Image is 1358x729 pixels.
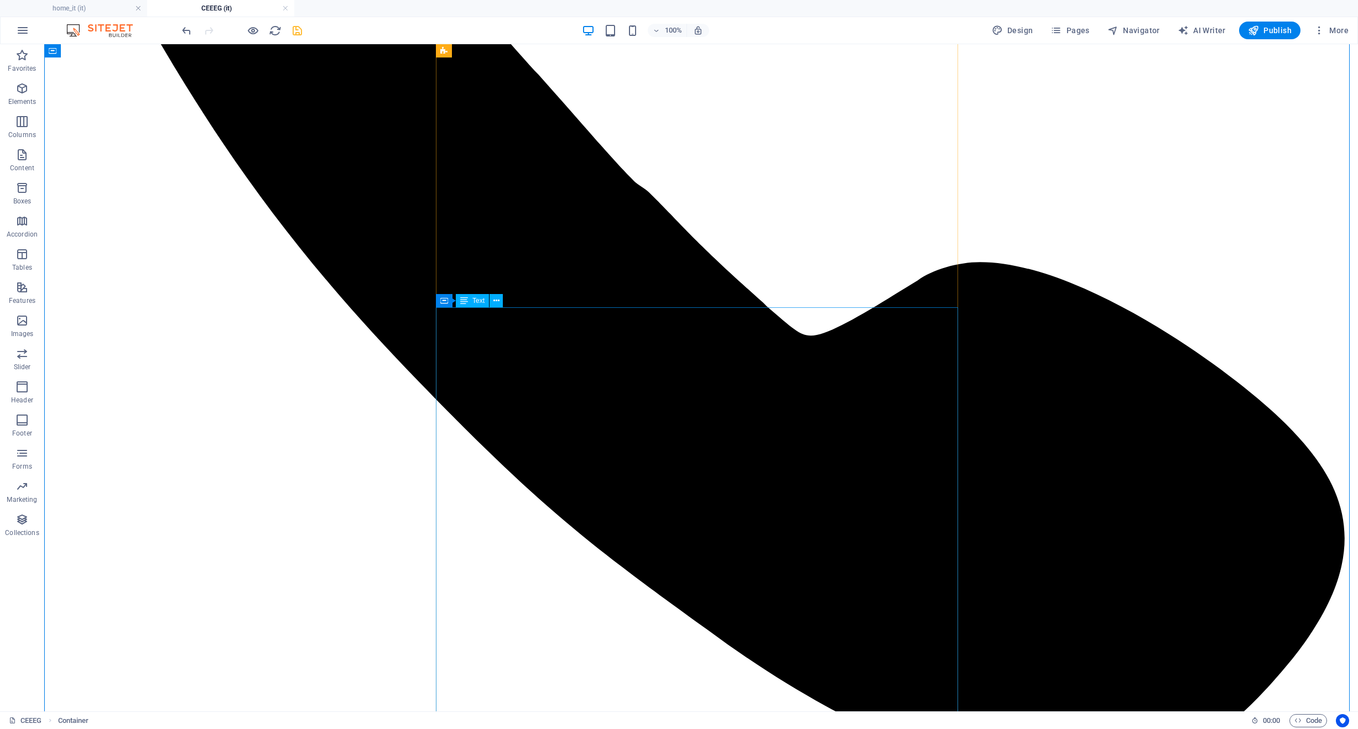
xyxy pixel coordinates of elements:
[1239,22,1300,39] button: Publish
[1289,714,1327,727] button: Code
[7,495,37,504] p: Marketing
[12,429,32,438] p: Footer
[13,197,32,206] p: Boxes
[1294,714,1322,727] span: Code
[147,2,294,14] h4: CEEEG (it)
[268,24,282,37] button: reload
[1248,25,1292,36] span: Publish
[472,297,485,304] span: Text
[1336,714,1349,727] button: Usercentrics
[7,230,38,239] p: Accordion
[1107,25,1160,36] span: Navigator
[1050,25,1089,36] span: Pages
[9,714,42,727] a: Click to cancel selection. Double-click to open Pages
[1178,25,1226,36] span: AI Writer
[992,25,1033,36] span: Design
[14,363,31,371] p: Slider
[1309,22,1353,39] button: More
[180,24,193,37] i: Undo: Change text (Ctrl+Z)
[10,164,34,172] p: Content
[1314,25,1349,36] span: More
[1046,22,1094,39] button: Pages
[1251,714,1281,727] h6: Session time
[11,396,33,405] p: Header
[1173,22,1230,39] button: AI Writer
[8,97,37,106] p: Elements
[5,528,39,537] p: Collections
[1263,714,1280,727] span: 00 00
[1103,22,1164,39] button: Navigator
[9,296,35,305] p: Features
[12,263,32,272] p: Tables
[290,24,304,37] button: save
[64,24,147,37] img: Editor Logo
[1271,716,1272,725] span: :
[8,64,36,73] p: Favorites
[987,22,1038,39] div: Design (Ctrl+Alt+Y)
[648,24,687,37] button: 100%
[11,329,34,338] p: Images
[8,130,36,139] p: Columns
[987,22,1038,39] button: Design
[291,24,304,37] i: Save (Ctrl+S)
[664,24,682,37] h6: 100%
[693,25,703,35] i: On resize automatically adjust zoom level to fit chosen device.
[58,714,89,727] nav: breadcrumb
[12,462,32,471] p: Forms
[58,714,89,727] span: Click to select. Double-click to edit
[180,24,193,37] button: undo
